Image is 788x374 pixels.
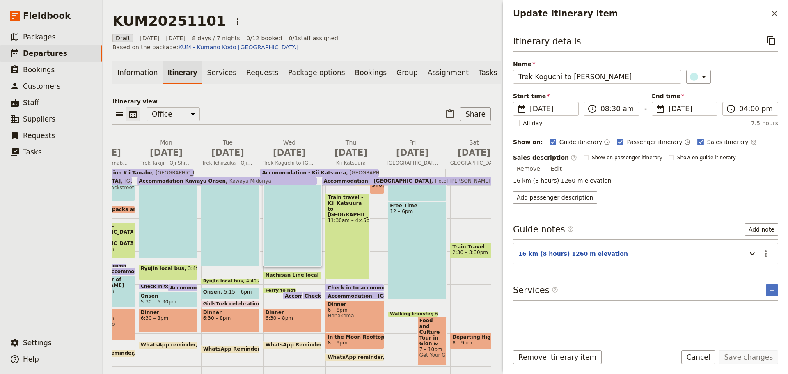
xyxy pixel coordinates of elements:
div: Nachisan Line local bus [263,271,322,279]
span: 5:15 – 6pm [224,289,252,298]
button: Remove [513,163,544,175]
div: Accommodation Kii Tanabe [105,267,135,275]
button: Share [460,107,491,121]
span: Kii-Katsuura [322,160,380,166]
span: Requests [23,131,55,140]
div: Accommodation Kawayu Onsen [168,284,197,291]
div: Accommodation - Kii Katsuura [283,292,316,300]
span: Fieldbook [23,10,71,22]
a: Information [112,61,163,84]
button: 16 km (8 hours) 1260 m elevation [518,250,628,258]
div: Trek Kobiro toge to Kumano Hongu [PERSON_NAME]9am – 4pm [201,152,260,267]
span: Get Your Guide [419,352,444,358]
span: ​ [726,104,736,114]
div: Ryujin local bus3:49 – 4:48pm [139,264,197,280]
div: Checkin to accommodation [302,292,322,300]
h2: Sat [448,138,500,159]
h2: Thu [325,138,377,159]
span: Dinner [203,310,258,315]
span: 6:40 – 6:50pm [435,312,468,317]
span: In the Moon Rooftop Bar [328,334,382,340]
button: Tue [DATE]Trek Ichirzuka - Oji to Kumano Hongu [PERSON_NAME] [199,138,260,169]
span: ​ [655,104,665,114]
a: Bookings [350,61,392,84]
span: Staff [23,99,39,107]
h3: Services [513,284,558,296]
span: - [644,103,647,116]
h2: Wed [263,138,315,159]
div: Onsen5:30 – 6:30pm [139,292,197,308]
span: 3:49 – 4:48pm [188,266,224,279]
div: Accommodation Kii Tanabe[GEOGRAPHIC_DATA] [76,169,194,177]
span: Nachisan Line local bus [266,272,334,278]
div: Check in to accommodation [325,284,384,291]
span: Checkin to accommodation [305,293,383,298]
span: 8 – 9pm [328,340,347,346]
span: [GEOGRAPHIC_DATA] / [GEOGRAPHIC_DATA] [445,160,503,166]
div: Free Time12 – 6pm [388,202,447,300]
h1: KUM20251101 [112,13,226,29]
span: Kawayu Midoriya [226,178,271,184]
span: Accommodation Kii Tanabe [77,170,152,176]
span: Hanakoma [328,313,382,319]
button: Cancel [681,350,716,364]
span: 2:30 – 3:30pm [452,250,488,255]
span: Trek Takijiri-Oji Shrine to Chikatsuyu-Oji [137,160,195,166]
div: Show on: [513,138,543,146]
span: [GEOGRAPHIC_DATA] [121,178,176,184]
button: Sat [DATE][GEOGRAPHIC_DATA] / [GEOGRAPHIC_DATA] [445,138,506,169]
span: Check in to accommodation [328,285,408,290]
span: Checkin to accommodation [78,264,151,268]
span: 6:30 – 8pm [203,315,258,321]
span: 12 – 6pm [390,209,444,214]
span: Start time [513,92,579,100]
span: Draft [112,34,133,42]
button: Calendar view [126,107,140,121]
a: Services [202,61,242,84]
span: Check in to accommodation [141,284,214,289]
span: 11:30am – 4:45pm [328,218,367,223]
span: 6 – 8pm [328,307,382,313]
span: ​ [567,226,574,236]
div: [PERSON_NAME] [GEOGRAPHIC_DATA][GEOGRAPHIC_DATA]Accommodation Kawayu OnsenKawayu MidoriyaAccommod... [14,169,507,185]
button: Mon [DATE]Trek Takijiri-Oji Shrine to Chikatsuyu-Oji [137,138,199,169]
span: Accommodation - [GEOGRAPHIC_DATA] [323,178,431,184]
span: 5:30 – 6:30pm [141,299,176,305]
span: WhatsApp Reminder [266,342,325,348]
h2: Update itinerary item [513,7,767,20]
span: 4:40 – 4:51pm [246,279,279,284]
button: Paste itinerary item [443,107,457,121]
div: ​ [691,72,709,82]
span: [DATE] [263,147,315,159]
h2: Mon [140,138,192,159]
div: Accommodation - Kii Katsuura[GEOGRAPHIC_DATA] [260,169,378,177]
span: Accommodation Kawayu Onsen [170,285,261,290]
button: Save changes [719,350,778,364]
button: Add service inclusion [766,284,778,296]
div: Departing flights8 – 9pm [450,333,509,349]
span: Tasks [23,148,42,156]
button: List view [112,107,126,121]
span: Ryujin local bus [141,266,188,271]
div: Accommodation Kawayu OnsenKawayu Midoriya [137,177,317,185]
button: Time not shown on sales itinerary [750,137,757,147]
span: End time [652,92,717,100]
a: Itinerary [163,61,202,84]
span: [DATE] [448,147,500,159]
a: Tasks [474,61,502,84]
h3: Guide notes [513,223,574,236]
span: WhatsApp reminder [328,354,386,360]
span: Walking transfer [390,312,435,317]
span: [DATE] [325,147,377,159]
h2: Tue [202,138,254,159]
span: 8 – 9pm [452,340,472,346]
span: Train Travel [452,244,507,250]
span: Dinner [328,301,382,307]
button: Thu [DATE]Kii-Katsuura [322,138,383,169]
span: Free Time [390,203,444,209]
span: ​ [567,226,574,232]
button: Add passenger description [513,191,597,204]
a: Package options [283,61,350,84]
input: ​ [739,104,773,114]
div: Dinner6:30 – 8pm [263,308,322,333]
